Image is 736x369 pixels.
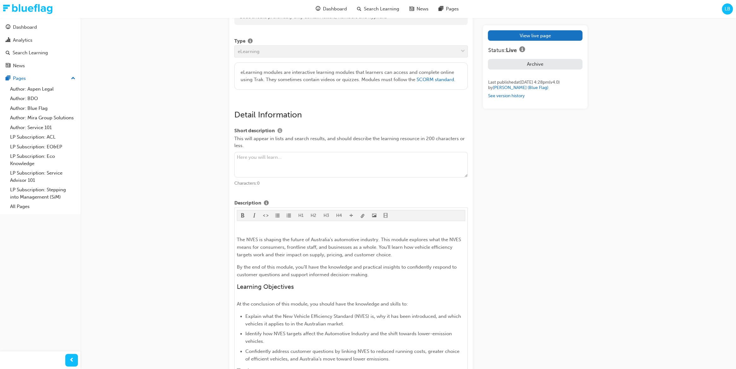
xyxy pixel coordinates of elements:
button: LB [722,3,733,15]
div: by [488,85,582,91]
button: H1 [295,210,307,221]
a: LP Subscription: Service Advisor 101 [8,168,78,185]
span: info-icon [519,47,525,54]
span: format_italic-icon [252,213,257,219]
span: format_bold-icon [241,213,245,219]
button: format_italic-icon [249,210,260,221]
button: link-icon [357,210,369,221]
button: Show info [517,46,527,54]
span: Live [505,47,517,54]
div: Last published at [DATE] 4:28pm (v 4 . 0 ) [488,80,582,85]
button: format_monospace-icon [260,210,272,221]
a: Analytics [3,34,78,46]
span: News [416,5,428,13]
a: All Pages [8,202,78,211]
span: Identify how NVES targets affect the Automotive Industry and the shift towards lower-emission veh... [245,331,453,344]
a: LP Subscription: EO&EP [8,142,78,152]
span: divider-icon [349,213,353,219]
a: Author: Mira Group Solutions [8,113,78,123]
div: This will appear in lists and search results, and should describe the learning resource in 200 ch... [234,135,468,149]
a: news-iconNews [404,3,433,15]
span: format_monospace-icon [264,213,268,219]
a: LP Subscription: Stepping into Management (SiM) [8,185,78,202]
h2: Detail Information [234,110,468,120]
a: LP Subscription: ACL [8,132,78,142]
span: format_ul-icon [275,213,280,219]
span: info-icon [264,201,269,206]
button: Show info [261,199,271,207]
button: Pages [3,73,78,84]
a: Author: Service 101 [8,123,78,133]
span: search-icon [357,5,361,13]
span: Type [234,38,245,45]
span: image-icon [372,213,377,219]
span: Learning Objectives [237,283,294,290]
a: See version history [488,93,524,98]
button: H2 [307,210,320,221]
div: Status: [488,46,582,54]
a: [PERSON_NAME] (Blue Flag) [493,85,548,90]
span: pages-icon [6,76,10,81]
button: DashboardAnalyticsSearch LearningNews [3,20,78,73]
span: info-icon [277,128,282,134]
span: chart-icon [6,38,10,43]
span: info-icon [248,39,253,45]
button: Archive [488,59,582,69]
button: image-icon [369,210,380,221]
button: Show info [275,127,285,135]
a: News [3,60,78,72]
a: Dashboard [3,21,78,33]
span: Confidently address customer questions by linking NVES to reduced running costs, greater choice o... [245,348,461,362]
a: Author: Blue Flag [8,104,78,113]
button: H3 [320,210,333,221]
span: LB [724,5,730,13]
span: guage-icon [315,5,320,13]
button: video-icon [380,210,392,221]
button: H4 [333,210,346,221]
span: The NVES is shaping the future of Australia’s automotive industry. This module explores what the ... [237,237,462,258]
button: format_ul-icon [272,210,283,221]
span: news-icon [409,5,414,13]
img: Trak [3,4,52,14]
a: guage-iconDashboard [310,3,352,15]
button: Show info [245,38,255,45]
a: pages-iconPages [433,3,464,15]
button: divider-icon [346,210,357,221]
div: . [241,69,461,83]
div: News [13,62,25,69]
span: Description [234,199,261,207]
span: Dashboard [323,5,347,13]
span: news-icon [6,63,10,69]
span: link-icon [360,213,365,219]
div: Dashboard [13,24,37,31]
span: Pages [446,5,459,13]
span: pages-icon [438,5,443,13]
span: video-icon [383,213,388,219]
span: prev-icon [69,356,74,364]
span: Search Learning [364,5,399,13]
span: eLearning modules are interactive learning modules that learners can access and complete online u... [241,69,454,82]
span: up-icon [71,74,75,83]
span: By the end of this module, you’ll have the knowledge and practical insights to confidently respon... [237,264,458,277]
div: Pages [13,75,26,82]
div: Analytics [13,37,32,44]
button: format_bold-icon [237,210,249,221]
span: Short description [234,127,275,135]
a: Author: Aspen Legal [8,84,78,94]
a: View live page [488,30,582,41]
span: search-icon [6,50,10,56]
span: Characters: 0 [234,181,260,186]
span: format_ol-icon [287,213,291,219]
a: search-iconSearch Learning [352,3,404,15]
div: Search Learning [13,49,48,57]
span: Explain what the New Vehicle Efficiency Standard (NVES) is, why it has been introduced, and which... [245,313,462,327]
span: guage-icon [6,25,10,30]
span: At the conclusion of this module, you should have the knowledge and skills to: [237,301,408,307]
a: Author: BDO [8,94,78,104]
a: SCORM standard [417,77,454,82]
a: LP Subscription: Eco Knowledge [8,152,78,168]
button: format_ol-icon [283,210,295,221]
a: Search Learning [3,47,78,59]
